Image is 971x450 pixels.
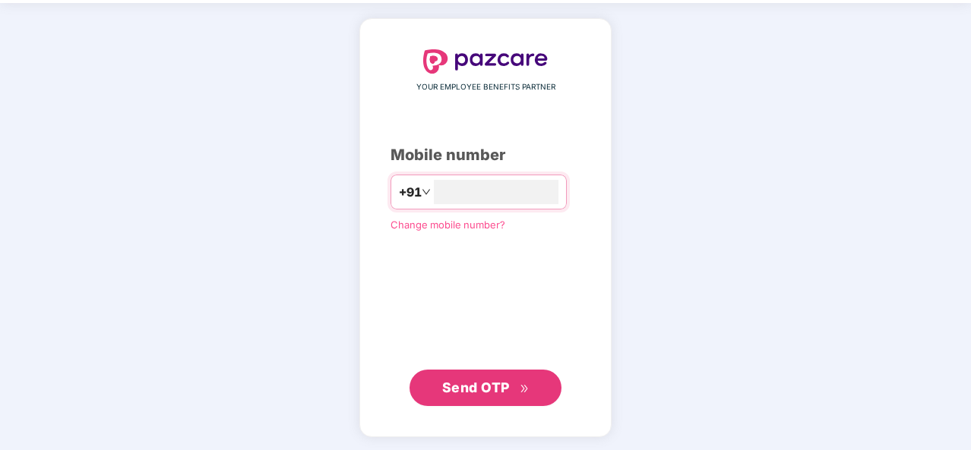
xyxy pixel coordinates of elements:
[520,384,530,394] span: double-right
[416,81,555,93] span: YOUR EMPLOYEE BENEFITS PARTNER
[422,187,431,197] span: down
[391,143,580,167] div: Mobile number
[423,49,548,74] img: logo
[399,183,422,202] span: +91
[442,379,510,395] span: Send OTP
[391,219,505,231] a: Change mobile number?
[410,370,561,406] button: Send OTPdouble-right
